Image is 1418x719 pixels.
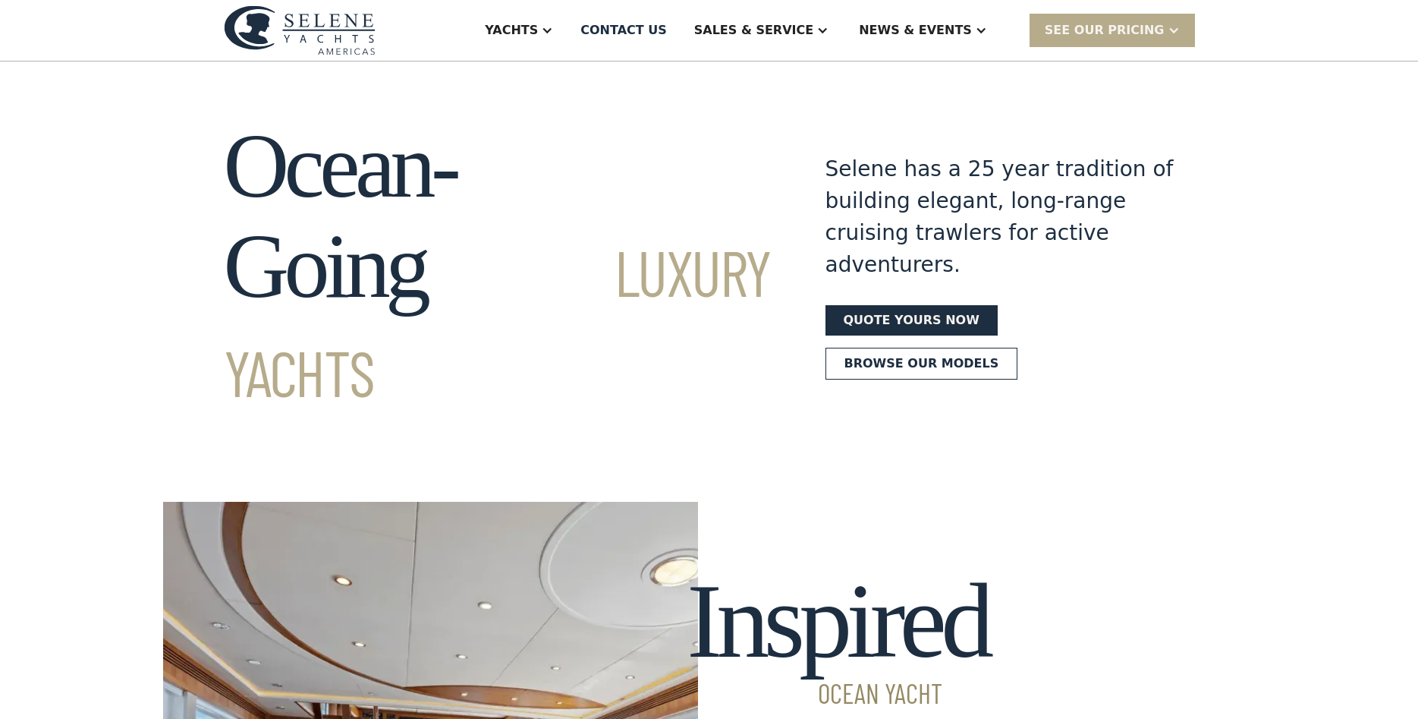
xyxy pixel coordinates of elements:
span: Luxury Yachts [224,233,771,410]
div: News & EVENTS [859,21,972,39]
div: Selene has a 25 year tradition of building elegant, long-range cruising trawlers for active adven... [825,153,1174,281]
a: Browse our models [825,348,1018,380]
img: logo [224,5,376,55]
div: Contact US [580,21,667,39]
div: SEE Our Pricing [1045,21,1165,39]
a: Quote yours now [825,305,998,336]
div: SEE Our Pricing [1030,14,1195,46]
div: Sales & Service [694,21,813,39]
span: Ocean Yacht [687,680,988,707]
h1: Ocean-Going [224,116,771,417]
div: Yachts [485,21,538,39]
